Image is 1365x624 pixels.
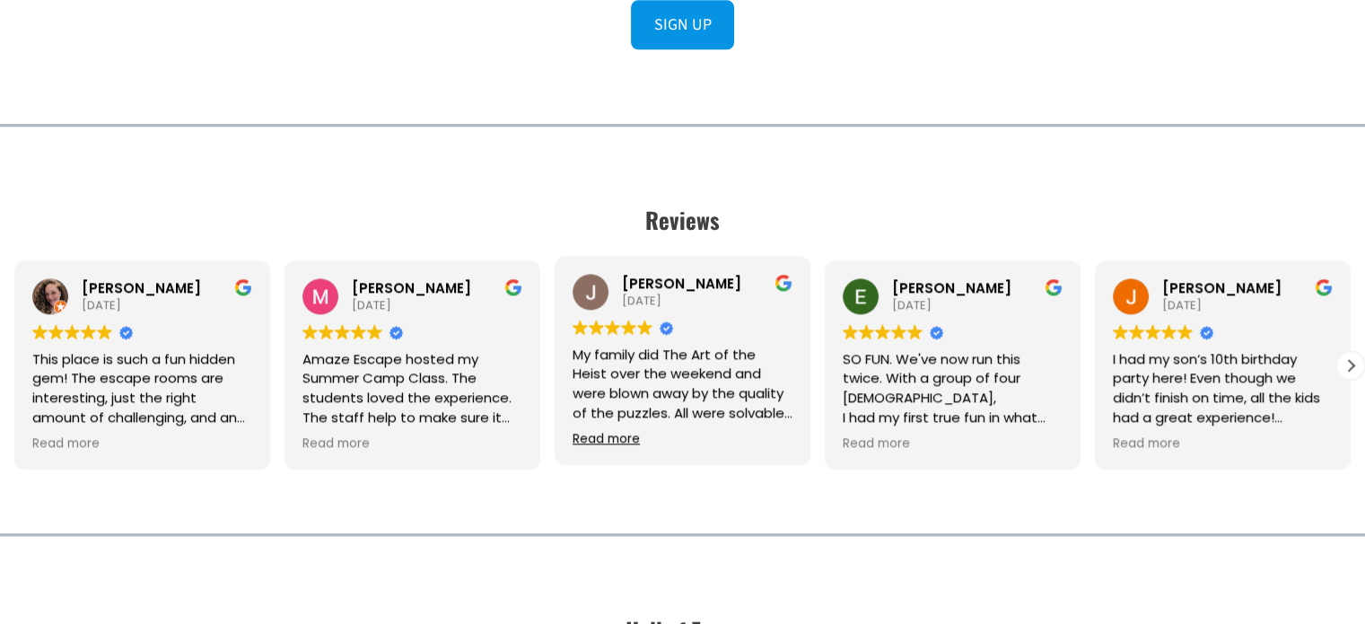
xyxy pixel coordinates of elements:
[48,324,64,339] img: Google
[1337,352,1364,379] div: Next review
[589,320,604,335] img: Google
[573,431,640,448] span: Read more
[1113,435,1180,453] span: Read more
[891,324,906,339] img: Google
[302,435,370,453] span: Read more
[622,274,792,293] div: [PERSON_NAME]
[875,324,890,339] img: Google
[859,324,874,339] img: Google
[843,278,879,314] img: Elizabeth Lehtonen profile picture
[573,345,792,423] div: My family did The Art of the Heist over the weekend and were blown away by the quality of the puz...
[907,324,923,339] img: Google
[637,320,652,335] img: Google
[605,320,620,335] img: Google
[573,274,608,310] img: Joseph Babcock profile picture
[32,278,68,314] img: Anna Kaufman profile picture
[97,324,112,339] img: Google
[622,293,792,309] div: [DATE]
[621,320,636,335] img: Google
[1113,278,1149,314] img: Jim Stevison profile picture
[892,278,1063,297] div: [PERSON_NAME]
[319,324,334,339] img: Google
[65,324,80,339] img: Google
[1145,324,1160,339] img: Google
[302,278,338,314] img: Ms. Meppelink profile picture
[352,297,522,313] div: [DATE]
[573,320,588,335] img: Google
[302,349,522,427] div: Amaze Escape hosted my Summer Camp Class. The students loved the experience. The staff help to ma...
[352,278,522,297] div: [PERSON_NAME]
[82,297,252,313] div: [DATE]
[351,324,366,339] img: Google
[1161,324,1177,339] img: Google
[1162,278,1333,297] div: [PERSON_NAME]
[1162,297,1333,313] div: [DATE]
[843,324,858,339] img: Google
[892,297,1063,313] div: [DATE]
[32,435,100,453] span: Read more
[302,324,318,339] img: Google
[32,349,252,427] div: This place is such a fun hidden gem! The escape rooms are interesting, just the right amount of c...
[81,324,96,339] img: Google
[843,435,910,453] span: Read more
[1129,324,1144,339] img: Google
[32,324,48,339] img: Google
[1113,349,1333,427] div: I had my son’s 10th birthday party here! Even though we didn’t finish on time, all the kids had a...
[335,324,350,339] img: Google
[1177,324,1193,339] img: Google
[1113,324,1128,339] img: Google
[367,324,382,339] img: Google
[82,278,252,297] div: [PERSON_NAME]
[843,349,1063,427] div: SO FUN. We've now run this twice. With a group of four [DEMOGRAPHIC_DATA], I had my first true fu...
